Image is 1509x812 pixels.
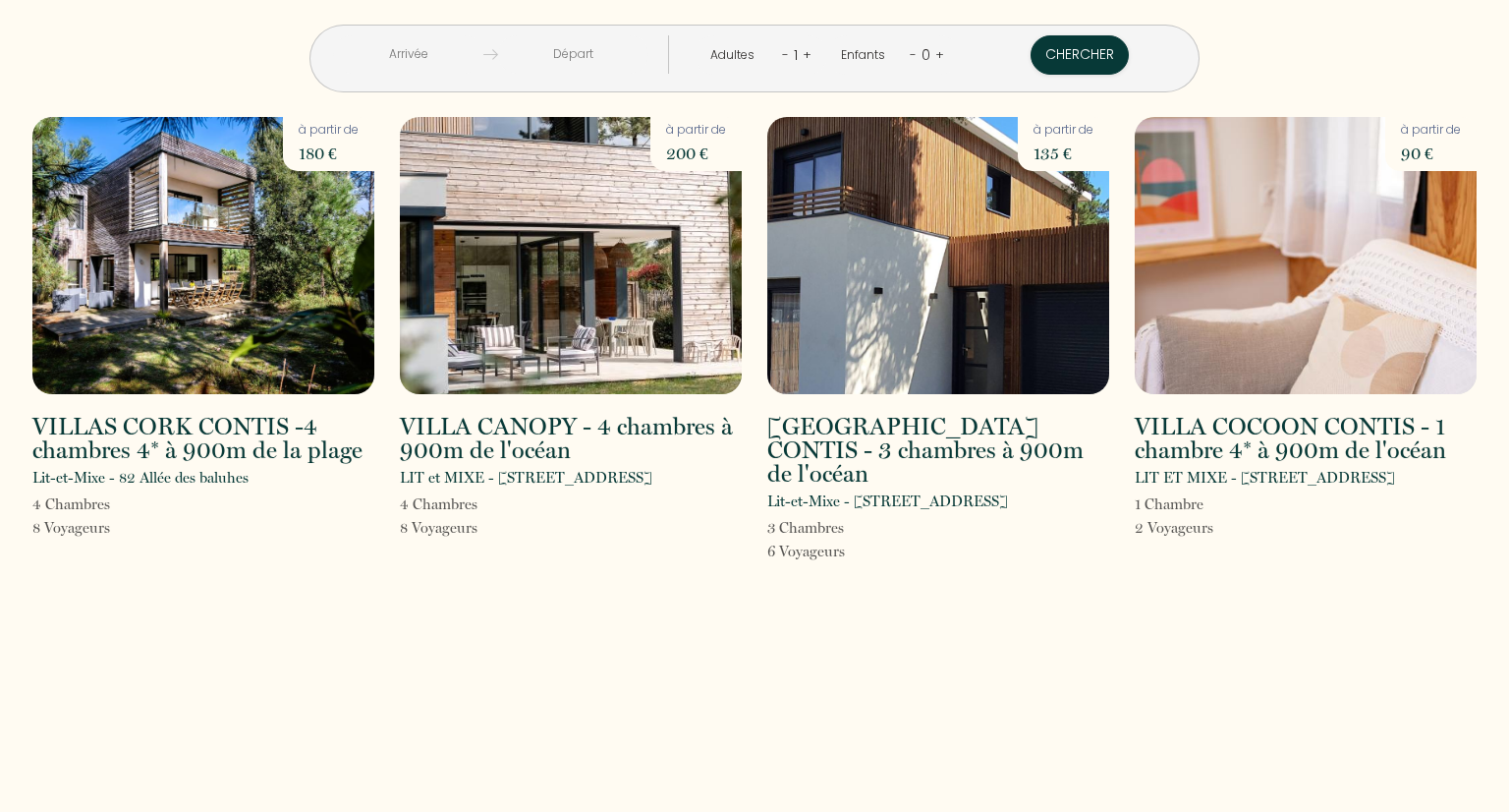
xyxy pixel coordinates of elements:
p: LIT et MIXE - [STREET_ADDRESS] [400,466,652,490]
span: s [839,543,845,560]
h2: [GEOGRAPHIC_DATA] CONTIS - 3 chambres à 900m de l'océan [767,415,1109,486]
p: Lit-et-Mixe - 82 Allée des baluhes [32,466,249,490]
div: 1 [789,39,803,71]
p: à partir de [666,121,726,140]
a: - [910,45,917,64]
a: + [803,45,811,64]
h2: VILLAS CORK CONTIS -4 chambres 4* à 900m de la plage [32,415,374,462]
p: 135 € [1034,140,1093,167]
div: 0 [917,39,935,71]
p: à partir de [1034,121,1093,140]
input: Départ [498,35,648,74]
input: Arrivée [333,35,483,74]
p: Lit-et-Mixe - [STREET_ADDRESS] [767,490,1008,513]
h2: VILLA CANOPY - 4 chambres à 900m de l'océan [400,415,742,462]
p: 3 Chambre [767,516,845,540]
p: à partir de [1401,121,1461,140]
h2: VILLA COCOON CONTIS - 1 chambre 4* à 900m de l'océan [1135,415,1477,462]
p: 4 Chambre [32,493,110,516]
p: 8 Voyageur [32,516,110,540]
a: - [782,45,789,64]
img: rental-image [1135,117,1477,394]
img: rental-image [32,117,374,394]
p: 180 € [299,140,359,167]
span: s [104,519,110,537]
p: 6 Voyageur [767,540,845,563]
a: + [935,45,944,64]
img: guests [483,47,498,62]
p: 90 € [1401,140,1461,167]
p: 2 Voyageur [1135,516,1213,540]
img: rental-image [400,117,742,394]
img: rental-image [767,117,1109,394]
span: s [838,519,844,537]
span: s [1207,519,1213,537]
p: à partir de [299,121,359,140]
p: LIT ET MIXE - [STREET_ADDRESS] [1135,466,1395,490]
p: 4 Chambre [400,493,477,516]
span: s [104,495,110,513]
p: 1 Chambre [1135,493,1213,516]
p: 200 € [666,140,726,167]
div: Enfants [841,46,892,65]
p: 8 Voyageur [400,516,477,540]
button: Chercher [1031,35,1129,75]
span: s [472,495,477,513]
span: s [472,519,477,537]
div: Adultes [710,46,761,65]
